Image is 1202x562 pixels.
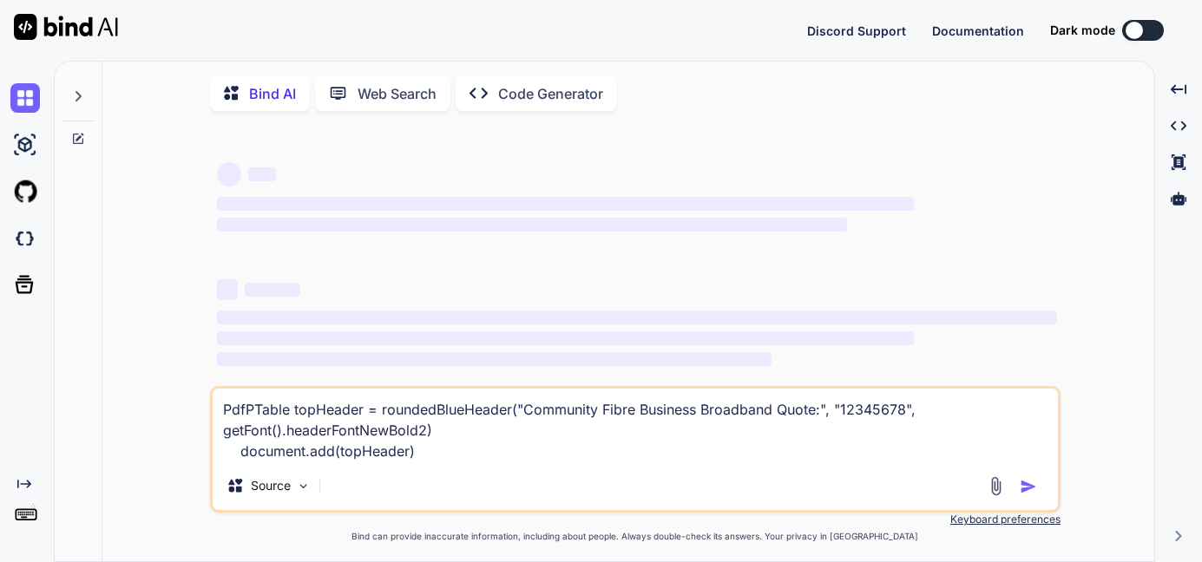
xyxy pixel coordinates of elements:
[10,83,40,113] img: chat
[1020,478,1037,495] img: icon
[14,14,118,40] img: Bind AI
[932,23,1024,38] span: Documentation
[217,218,847,232] span: ‌
[210,530,1061,543] p: Bind can provide inaccurate information, including about people. Always double-check its answers....
[498,83,603,104] p: Code Generator
[249,83,296,104] p: Bind AI
[248,167,276,181] span: ‌
[358,83,437,104] p: Web Search
[296,479,311,493] img: Pick Models
[217,331,914,345] span: ‌
[217,197,914,211] span: ‌
[251,477,291,494] p: Source
[932,22,1024,40] button: Documentation
[986,476,1006,496] img: attachment
[807,23,906,38] span: Discord Support
[807,22,906,40] button: Discord Support
[10,130,40,160] img: ai-studio
[245,283,300,297] span: ‌
[217,162,241,186] span: ‌
[213,389,1058,461] textarea: PdfPTable topHeader = roundedBlueHeader("Community Fibre Business Broadband Quote:", "12345678", ...
[1050,22,1115,39] span: Dark mode
[10,224,40,253] img: darkCloudIdeIcon
[10,177,40,206] img: githubLight
[217,279,238,300] span: ‌
[217,352,772,366] span: ‌
[210,513,1061,526] p: Keyboard preferences
[217,310,1057,324] span: ‌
